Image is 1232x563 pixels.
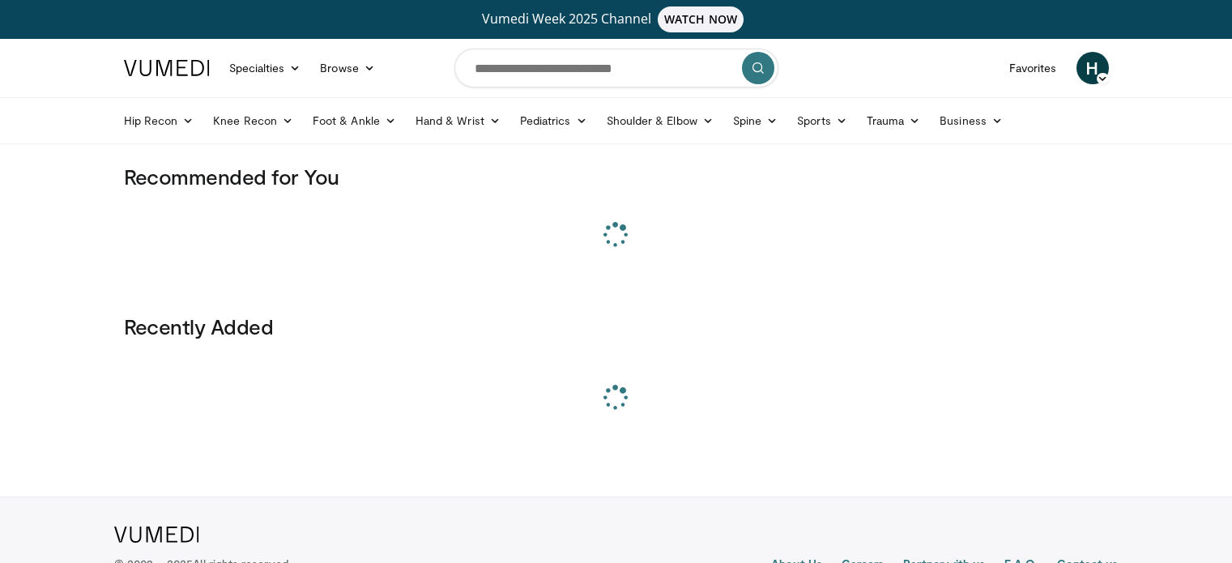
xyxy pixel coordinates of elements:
a: Shoulder & Elbow [597,104,723,137]
a: Hip Recon [114,104,204,137]
a: Spine [723,104,787,137]
img: VuMedi Logo [114,527,199,543]
a: Hand & Wrist [406,104,510,137]
a: Knee Recon [203,104,303,137]
a: Vumedi Week 2025 ChannelWATCH NOW [126,6,1106,32]
a: Browse [310,52,385,84]
a: Favorites [1000,52,1067,84]
a: Foot & Ankle [303,104,406,137]
input: Search topics, interventions [454,49,778,87]
h3: Recently Added [124,313,1109,339]
a: Pediatrics [510,104,597,137]
a: H [1076,52,1109,84]
a: Sports [787,104,857,137]
a: Business [930,104,1012,137]
a: Trauma [857,104,931,137]
h3: Recommended for You [124,164,1109,190]
img: VuMedi Logo [124,60,210,76]
span: WATCH NOW [658,6,744,32]
a: Specialties [220,52,311,84]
